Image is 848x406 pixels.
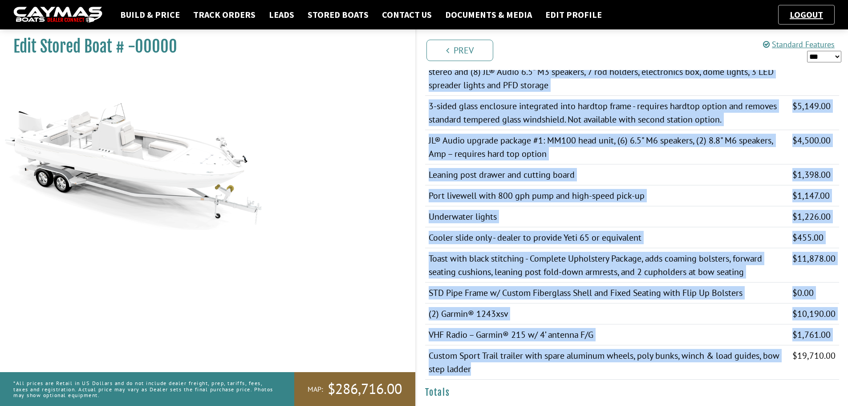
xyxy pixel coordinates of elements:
[541,9,606,21] a: Edit Profile
[792,100,831,112] span: $5,149.00
[264,9,299,21] a: Leads
[425,227,789,248] td: Cooler slide only - dealer to provide Yeti 65 or equivalent
[189,9,260,21] a: Track Orders
[792,232,824,243] span: $455.00
[425,185,789,206] td: Port livewell with 800 gph pump and high-speed pick-up
[13,376,274,402] p: *All prices are Retail in US Dollars and do not include dealer freight, prep, tariffs, fees, taxe...
[425,206,789,227] td: Underwater lights
[425,283,789,303] td: STD Pipe Frame w/ Custom Fiberglass Shell and Fixed Seating with Flip Up Bolsters
[425,164,789,185] td: Leaning post drawer and cutting board
[441,9,536,21] a: Documents & Media
[792,135,831,146] span: $4,500.00
[792,308,836,320] span: $10,190.00
[792,287,814,299] span: $0.00
[792,190,830,201] span: $1,147.00
[425,387,840,398] h4: Totals
[303,9,373,21] a: Stored Boats
[426,40,493,61] a: Prev
[425,48,789,96] td: Fiberglass hard top with custom powder coated frame in white, includes: JL® Audio MM50 stereo and...
[792,253,836,264] span: $11,878.00
[792,329,831,340] span: $1,761.00
[785,9,828,20] a: Logout
[792,169,831,180] span: $1,398.00
[116,9,184,21] a: Build & Price
[425,248,789,283] td: Toast with black stitching - Complete Upholstery Package, adds coaming bolsters, forward seating ...
[13,7,102,23] img: caymas-dealer-connect-2ed40d3bc7270c1d8d7ffb4b79bf05adc795679939227970def78ec6f6c03838.gif
[425,303,789,324] td: (2) Garmin® 1243xsv
[328,380,402,398] span: $286,716.00
[425,96,789,130] td: 3-sided glass enclosure integrated into hardtop frame - requires hardtop option and removes stand...
[377,9,436,21] a: Contact Us
[425,324,789,345] td: VHF Radio – Garmin® 215 w/ 4’ antenna F/G
[425,345,789,380] td: Custom Sport Trail trailer with spare aluminum wheels, poly bunks, winch & load guides, bow step ...
[13,37,393,57] h1: Edit Stored Boat # -00000
[792,350,836,361] span: $19,710.00
[294,372,415,406] a: MAP:$286,716.00
[425,130,789,164] td: JL® Audio upgrade package #1: MM100 head unit, (6) 6.5" M6 speakers, (2) 8.8" M6 speakers, Amp – ...
[792,211,831,222] span: $1,226.00
[763,39,835,49] a: Standard Features
[308,385,323,394] span: MAP:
